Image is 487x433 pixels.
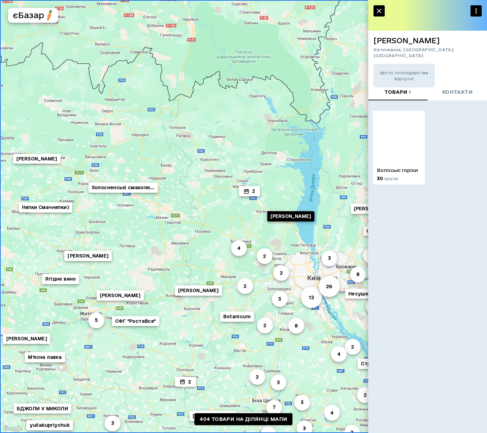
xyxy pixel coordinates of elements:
[273,265,289,281] button: 2
[88,183,158,193] button: Холосненські смаколи...
[25,352,65,362] button: М'ясна лавка
[288,318,304,334] button: 8
[64,251,112,261] button: [PERSON_NAME]
[13,154,60,164] button: [PERSON_NAME]
[112,316,159,326] button: СФГ "РостеВсе"
[345,289,399,299] button: Несушка,курчата.
[294,395,310,411] button: 3
[373,70,435,82] span: фото господарства відсутні
[105,416,120,431] button: 3
[249,369,265,385] button: 2
[373,111,425,185] a: Волоські горіхи30 грн/кг
[384,88,411,96] span: товари
[301,287,322,308] button: 12
[363,226,433,236] button: Cheesegard містичний...
[331,346,347,362] button: 4
[409,89,411,95] span: 1
[321,250,337,266] button: 3
[14,404,71,414] button: БДЖОЛИ У МИКОЛИ
[345,339,361,355] button: 2
[272,291,288,307] button: 3
[351,204,398,214] button: [PERSON_NAME]
[97,290,144,301] button: [PERSON_NAME]
[19,202,72,213] button: Няпки Смачняпки)
[44,9,55,21] img: logo
[3,334,50,344] button: [PERSON_NAME]
[357,387,373,403] button: 2
[220,312,254,322] button: Botanicum
[231,240,247,256] button: 4
[175,285,222,296] button: [PERSON_NAME]
[211,412,264,422] button: М'ясні делікатеси
[271,375,286,390] button: 3
[175,377,196,387] button: 2
[194,413,292,425] a: 404 товари на ділянці мапи
[2,424,23,433] img: Google
[42,274,79,284] button: Ягідне вино
[189,411,237,421] button: [PERSON_NAME]
[373,47,482,58] span: Катюжанка, [GEOGRAPHIC_DATA], [GEOGRAPHIC_DATA]
[384,176,399,181] span: грн/кг
[358,359,391,369] button: СтрітАгро
[88,313,104,328] button: 5
[363,248,379,264] button: 3
[13,10,44,20] h5: єБазар
[239,186,260,196] button: 2
[319,276,340,297] button: 26
[366,299,381,315] button: 7
[257,248,273,264] button: 2
[266,400,282,416] button: 7
[237,278,253,294] button: 2
[26,420,73,430] button: yuliakupriychuk
[324,405,340,421] button: 4
[8,8,58,23] button: єБазарlogo
[257,317,273,333] button: 2
[377,167,421,174] p: Волоські горіхи
[2,424,23,433] a: Відкрити цю область на Картах Google (відкриється нове вікно)
[350,267,366,283] button: 8
[373,36,482,45] h6: [PERSON_NAME]
[377,175,399,182] p: 30
[267,211,314,221] button: [PERSON_NAME]
[442,88,472,96] span: контакти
